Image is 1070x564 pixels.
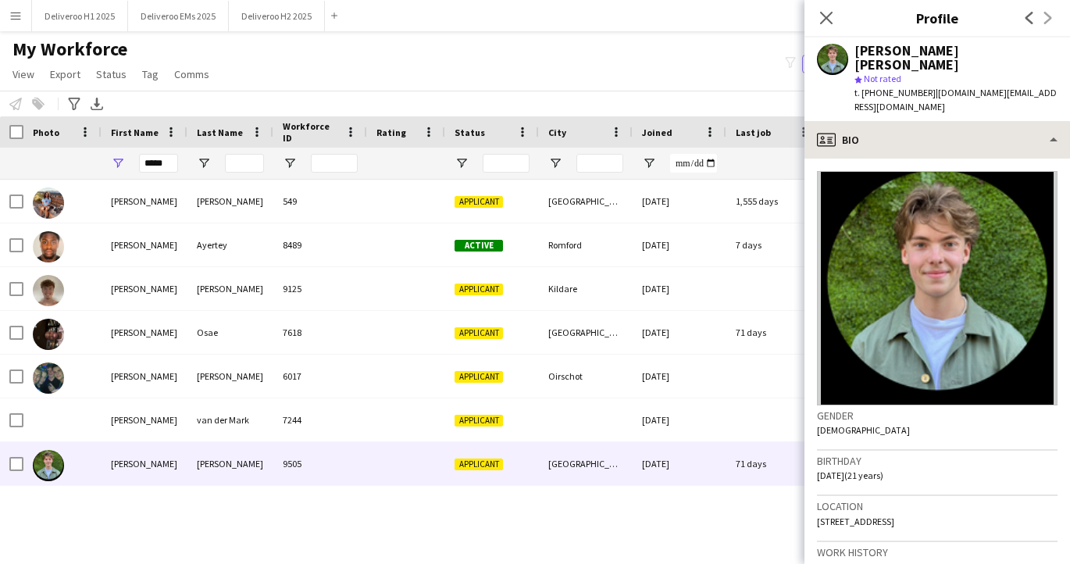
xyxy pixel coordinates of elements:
[817,499,1058,513] h3: Location
[726,311,820,354] div: 71 days
[50,67,80,81] span: Export
[726,442,820,485] div: 71 days
[33,127,59,138] span: Photo
[726,180,820,223] div: 1,555 days
[32,1,128,31] button: Deliveroo H1 2025
[817,516,894,527] span: [STREET_ADDRESS]
[187,180,273,223] div: [PERSON_NAME]
[455,156,469,170] button: Open Filter Menu
[817,171,1058,405] img: Crew avatar or photo
[273,442,367,485] div: 9505
[864,73,901,84] span: Not rated
[87,95,106,113] app-action-btn: Export XLSX
[283,120,339,144] span: Workforce ID
[633,180,726,223] div: [DATE]
[197,127,243,138] span: Last Name
[455,327,503,339] span: Applicant
[804,121,1070,159] div: Bio
[539,180,633,223] div: [GEOGRAPHIC_DATA]
[197,156,211,170] button: Open Filter Menu
[817,424,910,436] span: [DEMOGRAPHIC_DATA]
[33,450,64,481] img: Jesse Vince
[33,187,64,219] img: Jesse Arenson
[273,267,367,310] div: 9125
[12,67,34,81] span: View
[33,231,64,262] img: Jesse Ayertey
[817,454,1058,468] h3: Birthday
[633,355,726,398] div: [DATE]
[311,154,358,173] input: Workforce ID Filter Input
[483,154,530,173] input: Status Filter Input
[633,398,726,441] div: [DATE]
[225,154,264,173] input: Last Name Filter Input
[539,267,633,310] div: Kildare
[817,409,1058,423] h3: Gender
[187,442,273,485] div: [PERSON_NAME]
[548,156,562,170] button: Open Filter Menu
[33,362,64,394] img: Jesse Van den heuvel
[802,55,880,73] button: Everyone9,806
[804,8,1070,28] h3: Profile
[455,240,503,252] span: Active
[65,95,84,113] app-action-btn: Advanced filters
[854,87,1057,112] span: | [DOMAIN_NAME][EMAIL_ADDRESS][DOMAIN_NAME]
[817,469,883,481] span: [DATE] (21 years)
[455,371,503,383] span: Applicant
[229,1,325,31] button: Deliveroo H2 2025
[455,196,503,208] span: Applicant
[33,319,64,350] img: Jesse Osae
[539,355,633,398] div: Oirschot
[273,311,367,354] div: 7618
[633,442,726,485] div: [DATE]
[111,127,159,138] span: First Name
[376,127,406,138] span: Rating
[633,267,726,310] div: [DATE]
[726,223,820,266] div: 7 days
[539,442,633,485] div: [GEOGRAPHIC_DATA]
[455,127,485,138] span: Status
[187,223,273,266] div: Ayertey
[283,156,297,170] button: Open Filter Menu
[33,275,64,306] img: Jesse Keating
[174,67,209,81] span: Comms
[539,311,633,354] div: [GEOGRAPHIC_DATA]
[187,398,273,441] div: van der Mark
[102,355,187,398] div: [PERSON_NAME]
[102,311,187,354] div: [PERSON_NAME]
[102,442,187,485] div: [PERSON_NAME]
[455,415,503,427] span: Applicant
[168,64,216,84] a: Comms
[273,223,367,266] div: 8489
[273,180,367,223] div: 549
[102,398,187,441] div: [PERSON_NAME]
[670,154,717,173] input: Joined Filter Input
[102,180,187,223] div: [PERSON_NAME]
[6,64,41,84] a: View
[854,44,1058,72] div: [PERSON_NAME] [PERSON_NAME]
[455,284,503,295] span: Applicant
[111,156,125,170] button: Open Filter Menu
[187,311,273,354] div: Osae
[102,267,187,310] div: [PERSON_NAME]
[96,67,127,81] span: Status
[642,156,656,170] button: Open Filter Menu
[142,67,159,81] span: Tag
[273,398,367,441] div: 7244
[12,37,127,61] span: My Workforce
[539,223,633,266] div: Romford
[548,127,566,138] span: City
[576,154,623,173] input: City Filter Input
[128,1,229,31] button: Deliveroo EMs 2025
[817,545,1058,559] h3: Work history
[136,64,165,84] a: Tag
[102,223,187,266] div: [PERSON_NAME]
[90,64,133,84] a: Status
[273,355,367,398] div: 6017
[633,311,726,354] div: [DATE]
[854,87,936,98] span: t. [PHONE_NUMBER]
[455,459,503,470] span: Applicant
[187,355,273,398] div: [PERSON_NAME]
[187,267,273,310] div: [PERSON_NAME]
[139,154,178,173] input: First Name Filter Input
[633,223,726,266] div: [DATE]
